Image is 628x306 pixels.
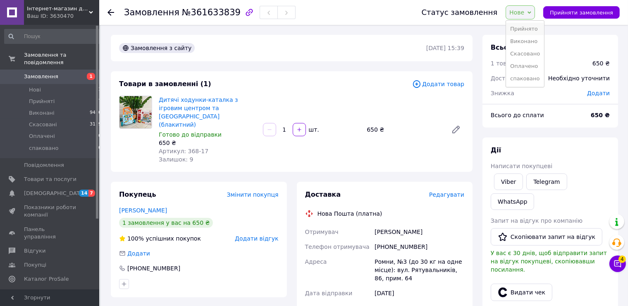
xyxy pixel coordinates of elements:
span: 1 [87,73,95,80]
span: Додати [127,250,150,257]
div: [PHONE_NUMBER] [127,264,181,272]
span: Запит на відгук про компанію [491,217,583,224]
span: спаковано [29,145,59,152]
span: Доставка [491,75,519,82]
span: Додати товар [412,80,464,89]
div: успішних покупок [119,234,201,243]
li: Виконано [506,35,544,48]
span: Виконані [29,109,55,117]
span: Покупці [24,261,46,269]
span: Редагувати [429,191,464,198]
div: шт. [307,125,320,134]
span: 4 [618,255,626,263]
span: Адреса [305,258,327,265]
span: 1 [98,86,101,94]
div: [PHONE_NUMBER] [373,239,466,254]
span: Всього [491,43,516,51]
span: 9430 [90,109,101,117]
li: Прийнято [506,23,544,35]
span: Відгуки [24,247,45,255]
a: Telegram [526,173,567,190]
span: Доставка [305,190,341,198]
span: Прийняти замовлення [550,10,613,16]
div: Ваш ID: 3630470 [27,12,99,20]
div: Необхідно уточнити [543,69,615,87]
span: Написати покупцеві [491,163,552,169]
span: Дії [491,146,501,154]
span: Телефон отримувача [305,243,370,250]
div: [PERSON_NAME] [373,224,466,239]
span: Покупець [119,190,156,198]
span: 7 [88,190,95,197]
span: 7 [98,98,101,105]
div: 650 ₴ [363,124,444,135]
div: 1 замовлення у вас на 650 ₴ [119,218,213,228]
span: Дата відправки [305,290,353,296]
span: Товари в замовленні (1) [119,80,211,88]
button: Видати чек [491,284,552,301]
span: Прийняті [29,98,55,105]
img: Дитячі ходунки-каталка з ігровим центром та піаніно (блакитний) [119,96,152,128]
div: Повернутися назад [107,8,114,17]
span: 0 [98,133,101,140]
a: [PERSON_NAME] [119,207,167,214]
div: Нова Пошта (платна) [315,210,384,218]
span: Каталог ProSale [24,275,69,283]
a: Дитячі ходунки-каталка з ігровим центром та [GEOGRAPHIC_DATA] (блакитний) [159,96,238,128]
a: Редагувати [448,121,464,138]
div: 650 ₴ [159,139,256,147]
button: Чат з покупцем4 [609,255,626,272]
button: Прийняти замовлення [543,6,620,19]
span: 1 товар [491,60,514,67]
span: У вас є 30 днів, щоб відправити запит на відгук покупцеві, скопіювавши посилання. [491,250,607,273]
span: Оплачені [29,133,55,140]
span: [DEMOGRAPHIC_DATA] [24,190,85,197]
span: Показники роботи компанії [24,204,76,219]
div: Статус замовлення [422,8,498,17]
div: 650 ₴ [592,59,610,67]
button: Скопіювати запит на відгук [491,228,602,246]
b: 650 ₴ [591,112,610,118]
span: Отримувач [305,229,339,235]
span: 0 [98,145,101,152]
span: 3119 [90,121,101,128]
input: Пошук [4,29,102,44]
span: Додати [587,90,610,96]
span: Готово до відправки [159,131,222,138]
span: Товари та послуги [24,176,76,183]
span: Нове [509,9,524,16]
span: Всього до сплати [491,112,544,118]
span: №361633839 [182,7,241,17]
li: спаковано [506,72,544,85]
li: Скасовано [506,48,544,60]
span: Нові [29,86,41,94]
span: 14 [79,190,88,197]
span: Додати відгук [235,235,278,242]
a: Viber [494,173,523,190]
span: Знижка [491,90,514,96]
div: Ромни, №3 (до 30 кг на одне місце): вул. Рятувальників, 86, прим. 64 [373,254,466,286]
span: Замовлення [24,73,58,80]
span: Повідомлення [24,161,64,169]
span: Артикул: 368-17 [159,148,208,154]
span: 100% [127,235,144,242]
span: Залишок: 9 [159,156,193,163]
span: Скасовані [29,121,57,128]
time: [DATE] 15:39 [426,45,464,51]
span: Панель управління [24,226,76,241]
div: Замовлення з сайту [119,43,195,53]
span: Інтернет-магазин дитячих товарів та іграшок Kids_play_shop [27,5,89,12]
span: Замовлення [124,7,179,17]
a: WhatsApp [491,193,534,210]
span: Змінити покупця [227,191,279,198]
div: [DATE] [373,286,466,301]
li: Оплачено [506,60,544,72]
span: Замовлення та повідомлення [24,51,99,66]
